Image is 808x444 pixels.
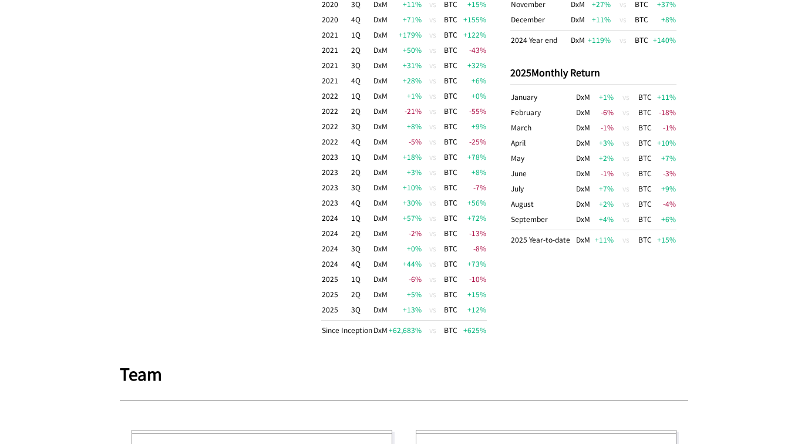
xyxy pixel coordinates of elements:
td: 4Q [351,195,373,210]
td: -4 % [653,196,676,211]
td: vs [614,211,638,230]
td: +62,683 % [388,321,422,338]
td: +6 % [458,73,487,88]
td: BTC [443,58,458,73]
td: DxM [373,149,388,164]
td: BTC [638,166,654,181]
td: 2024 Year end [510,31,568,48]
td: vs [611,31,635,48]
td: +57 % [388,210,422,226]
td: 2Q [351,226,373,241]
td: BTC [443,119,458,134]
td: -21 % [388,103,422,119]
td: +73 % [458,256,487,271]
td: +13 % [388,302,422,321]
td: BTC [443,149,458,164]
td: +12 % [458,302,487,321]
td: 2025 [321,302,351,321]
td: DxM [373,134,388,149]
td: -55 % [458,103,487,119]
td: vs [422,302,443,321]
td: DxM [575,230,591,248]
td: BTC [443,180,458,195]
td: +11 % [591,230,615,248]
td: BTC [443,42,458,58]
td: +11 % [587,12,611,31]
td: DxM [373,195,388,210]
td: 4Q [351,12,373,27]
td: DxM [575,196,591,211]
td: 4Q [351,256,373,271]
td: -5 % [388,134,422,149]
td: +119 % [587,31,611,48]
td: 2022 [321,119,351,134]
td: vs [614,181,638,196]
td: +7 % [653,150,676,166]
td: 1Q [351,149,373,164]
td: BTC [443,241,458,256]
td: DxM [575,120,591,135]
td: vs [422,164,443,180]
td: +15 % [653,230,676,248]
td: vs [611,12,635,31]
td: +9 % [653,181,676,196]
td: +78 % [458,149,487,164]
h1: Team [120,365,688,382]
td: BTC [443,287,458,302]
td: vs [422,271,443,287]
td: 2024 [321,210,351,226]
td: BTC [638,135,654,150]
td: 2023 [321,180,351,195]
td: +179 % [388,27,422,42]
td: vs [422,210,443,226]
td: BTC [638,150,654,166]
td: DxM [575,150,591,166]
td: vs [422,180,443,195]
td: vs [422,27,443,42]
td: BTC [443,12,458,27]
td: +0 % [458,88,487,103]
td: vs [422,287,443,302]
td: +3 % [388,164,422,180]
td: DxM [575,211,591,230]
td: DxM [568,31,587,48]
td: 3Q [351,119,373,134]
td: DxM [373,287,388,302]
td: vs [422,134,443,149]
td: +72 % [458,210,487,226]
td: -25 % [458,134,487,149]
td: +1 % [591,89,615,105]
td: BTC [638,120,654,135]
td: DxM [575,166,591,181]
td: DxM [575,135,591,150]
td: DxM [373,302,388,321]
td: 4Q [351,73,373,88]
td: 4Q [351,134,373,149]
td: BTC [443,271,458,287]
td: 2021 [321,73,351,88]
td: +9 % [458,119,487,134]
td: +3 % [591,135,615,150]
td: BTC [634,31,652,48]
td: +6 % [653,211,676,230]
td: +15 % [458,287,487,302]
td: 3Q [351,241,373,256]
td: vs [422,103,443,119]
td: 2025 Year-to-date [510,230,575,248]
td: vs [422,58,443,73]
td: DxM [373,12,388,27]
td: DxM [568,12,587,31]
td: DxM [373,321,388,338]
td: +44 % [388,256,422,271]
td: vs [614,105,638,120]
td: 2025 [321,271,351,287]
td: +56 % [458,195,487,210]
td: 3Q [351,302,373,321]
td: DxM [575,181,591,196]
td: -3 % [653,166,676,181]
td: 2Q [351,164,373,180]
td: -8 % [458,241,487,256]
td: -43 % [458,42,487,58]
td: 2Q [351,103,373,119]
td: -2 % [388,226,422,241]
